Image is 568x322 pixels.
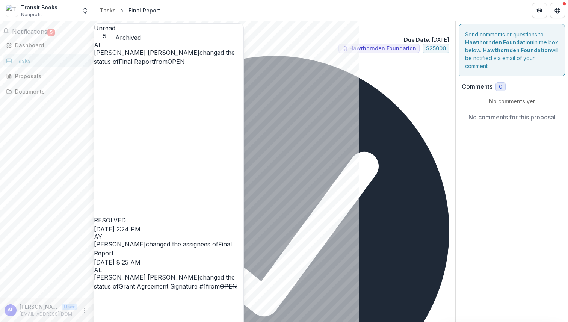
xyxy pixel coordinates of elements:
[15,57,85,65] div: Tasks
[94,216,126,224] span: RESOLVED
[168,58,185,65] s: OPEN
[20,311,77,317] p: [EMAIL_ADDRESS][DOMAIN_NAME]
[468,113,556,122] p: No comments for this proposal
[3,27,55,36] button: Notifications5
[404,36,429,43] strong: Due Date
[97,5,163,16] nav: breadcrumb
[21,3,57,11] div: Transit Books
[462,97,562,105] p: No comments yet
[119,283,206,290] a: Grant Agreement Signature #1
[94,48,243,225] p: changed the status of from
[15,72,85,80] div: Proposals
[47,29,55,36] span: 5
[94,49,199,56] span: [PERSON_NAME] [PERSON_NAME]
[462,83,492,90] h2: Comments
[532,3,547,18] button: Partners
[12,28,47,35] span: Notifications
[100,6,116,14] div: Tasks
[426,45,446,52] span: $ 25000
[3,85,91,98] a: Documents
[94,33,115,40] span: 5
[15,41,85,49] div: Dashboard
[3,54,91,67] a: Tasks
[94,225,243,234] p: [DATE] 2:24 PM
[94,258,243,267] p: [DATE] 8:25 AM
[94,274,199,281] span: [PERSON_NAME] [PERSON_NAME]
[80,3,91,18] button: Open entity switcher
[3,39,91,51] a: Dashboard
[97,5,119,16] a: Tasks
[119,58,154,65] a: Final Report
[94,240,243,258] p: changed the assignees of
[465,39,533,45] strong: Hawthornden Foundation
[8,308,14,313] div: Ashley Nelson Levy
[94,240,146,248] span: [PERSON_NAME]
[21,11,42,18] span: Nonprofit
[15,88,85,95] div: Documents
[94,42,243,48] div: Ashley Nelson Levy
[80,306,89,315] button: More
[459,24,565,76] div: Send comments or questions to in the box below. will be notified via email of your comment.
[6,5,18,17] img: Transit Books
[550,3,565,18] button: Get Help
[499,84,502,90] span: 0
[128,6,160,14] div: Final Report
[94,267,243,273] div: Ashley Nelson Levy
[3,70,91,82] a: Proposals
[220,283,237,290] s: OPEN
[62,304,77,310] p: User
[20,303,59,311] p: [PERSON_NAME] [PERSON_NAME]
[349,45,416,52] span: Hawthornden Foundation
[100,27,449,35] p: Transit [PERSON_NAME] - 2024 - 25,000
[94,24,115,40] button: Unread
[94,234,243,240] div: Andreas Yuíza
[483,47,551,53] strong: Hawthornden Foundation
[115,33,141,42] button: Archived
[404,36,449,44] p: : [DATE]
